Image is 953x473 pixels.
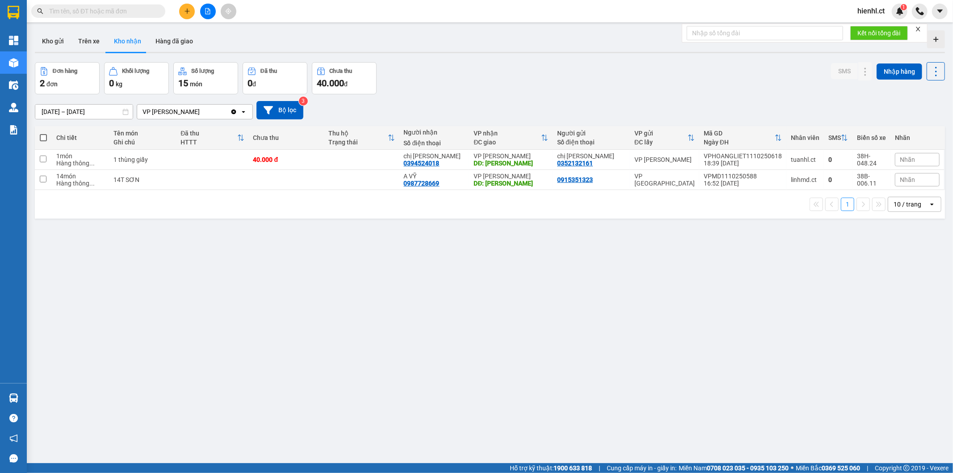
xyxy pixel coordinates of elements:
[704,130,775,137] div: Mã GD
[474,180,548,187] div: DĐ: HỒNG LĨNH
[221,4,236,19] button: aim
[554,465,592,472] strong: 1900 633 818
[850,26,908,40] button: Kết nối tổng đài
[116,80,122,88] span: kg
[253,134,319,141] div: Chưa thu
[927,30,945,48] div: Tạo kho hàng mới
[867,463,868,473] span: |
[256,101,303,119] button: Bộ lọc
[704,180,782,187] div: 16:52 [DATE]
[107,30,148,52] button: Kho nhận
[53,68,77,74] div: Đơn hàng
[850,5,892,17] span: hienhl.ct
[46,80,58,88] span: đơn
[8,6,19,19] img: logo-vxr
[824,126,852,150] th: Toggle SortBy
[404,129,465,136] div: Người nhận
[184,8,190,14] span: plus
[191,68,214,74] div: Số lượng
[330,68,353,74] div: Chưa thu
[841,198,854,211] button: 1
[56,173,105,180] div: 14 món
[607,463,676,473] span: Cung cấp máy in - giấy in:
[828,176,848,183] div: 0
[634,156,695,163] div: VP [PERSON_NAME]
[877,63,922,80] button: Nhập hàng
[109,78,114,89] span: 0
[902,4,905,10] span: 1
[324,126,399,150] th: Toggle SortBy
[317,78,344,89] span: 40.000
[35,30,71,52] button: Kho gửi
[857,134,886,141] div: Biển số xe
[328,139,387,146] div: Trạng thái
[173,62,238,94] button: Số lượng15món
[9,414,18,422] span: question-circle
[190,80,202,88] span: món
[260,68,277,74] div: Đã thu
[344,80,348,88] span: đ
[9,454,18,463] span: message
[704,152,782,160] div: VPHOANGLIET1110250618
[634,130,688,137] div: VP gửi
[9,80,18,90] img: warehouse-icon
[9,393,18,403] img: warehouse-icon
[687,26,843,40] input: Nhập số tổng đài
[404,152,465,160] div: chị huyền
[828,156,848,163] div: 0
[404,173,465,180] div: A VỸ
[679,463,789,473] span: Miền Nam
[900,156,915,163] span: Nhãn
[113,130,172,137] div: Tên món
[404,139,465,147] div: Số điện thoại
[56,134,105,141] div: Chi tiết
[895,134,940,141] div: Nhãn
[113,139,172,146] div: Ghi chú
[404,180,440,187] div: 0987728669
[404,160,440,167] div: 0394524018
[474,130,541,137] div: VP nhận
[796,463,860,473] span: Miền Bắc
[704,160,782,167] div: 18:39 [DATE]
[148,30,200,52] button: Hàng đã giao
[932,4,948,19] button: caret-down
[181,130,237,137] div: Đã thu
[474,173,548,180] div: VP [PERSON_NAME]
[178,78,188,89] span: 15
[474,152,548,160] div: VP [PERSON_NAME]
[896,7,904,15] img: icon-new-feature
[857,152,886,167] div: 38H-048.24
[243,62,307,94] button: Đã thu0đ
[37,8,43,14] span: search
[49,6,155,16] input: Tìm tên, số ĐT hoặc mã đơn
[89,160,95,167] span: ...
[176,126,248,150] th: Toggle SortBy
[179,4,195,19] button: plus
[630,126,699,150] th: Toggle SortBy
[248,78,252,89] span: 0
[312,62,377,94] button: Chưa thu40.000đ
[791,176,819,183] div: linhmd.ct
[9,58,18,68] img: warehouse-icon
[707,465,789,472] strong: 0708 023 035 - 0935 103 250
[113,176,172,183] div: 14T SƠN
[903,465,910,471] span: copyright
[916,7,924,15] img: phone-icon
[104,62,169,94] button: Khối lượng0kg
[857,28,901,38] span: Kết nối tổng đài
[230,108,237,115] svg: Clear value
[901,4,907,10] sup: 1
[35,105,133,119] input: Select a date range.
[928,201,936,208] svg: open
[253,156,319,163] div: 40.000 đ
[143,107,200,116] div: VP [PERSON_NAME]
[56,180,105,187] div: Hàng thông thường
[510,463,592,473] span: Hỗ trợ kỹ thuật:
[704,173,782,180] div: VPMD1110250588
[35,62,100,94] button: Đơn hàng2đơn
[900,176,915,183] span: Nhãn
[240,108,247,115] svg: open
[936,7,944,15] span: caret-down
[225,8,231,14] span: aim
